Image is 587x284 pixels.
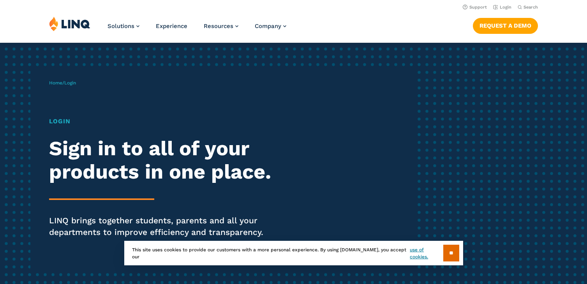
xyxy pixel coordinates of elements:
a: Company [255,23,286,30]
h2: Sign in to all of your products in one place. [49,137,275,184]
a: Experience [156,23,187,30]
p: LINQ brings together students, parents and all your departments to improve efficiency and transpa... [49,215,275,238]
img: LINQ | K‑12 Software [49,16,90,31]
a: Solutions [108,23,139,30]
a: Request a Demo [473,18,538,33]
div: This site uses cookies to provide our customers with a more personal experience. By using [DOMAIN... [124,241,463,265]
span: Resources [204,23,233,30]
span: / [49,80,76,86]
h1: Login [49,117,275,126]
span: Solutions [108,23,134,30]
a: use of cookies. [410,246,443,260]
a: Resources [204,23,238,30]
a: Home [49,80,62,86]
button: Open Search Bar [518,4,538,10]
a: Support [463,5,487,10]
span: Search [524,5,538,10]
a: Login [493,5,511,10]
nav: Primary Navigation [108,16,286,42]
span: Login [64,80,76,86]
span: Company [255,23,281,30]
nav: Button Navigation [473,16,538,33]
